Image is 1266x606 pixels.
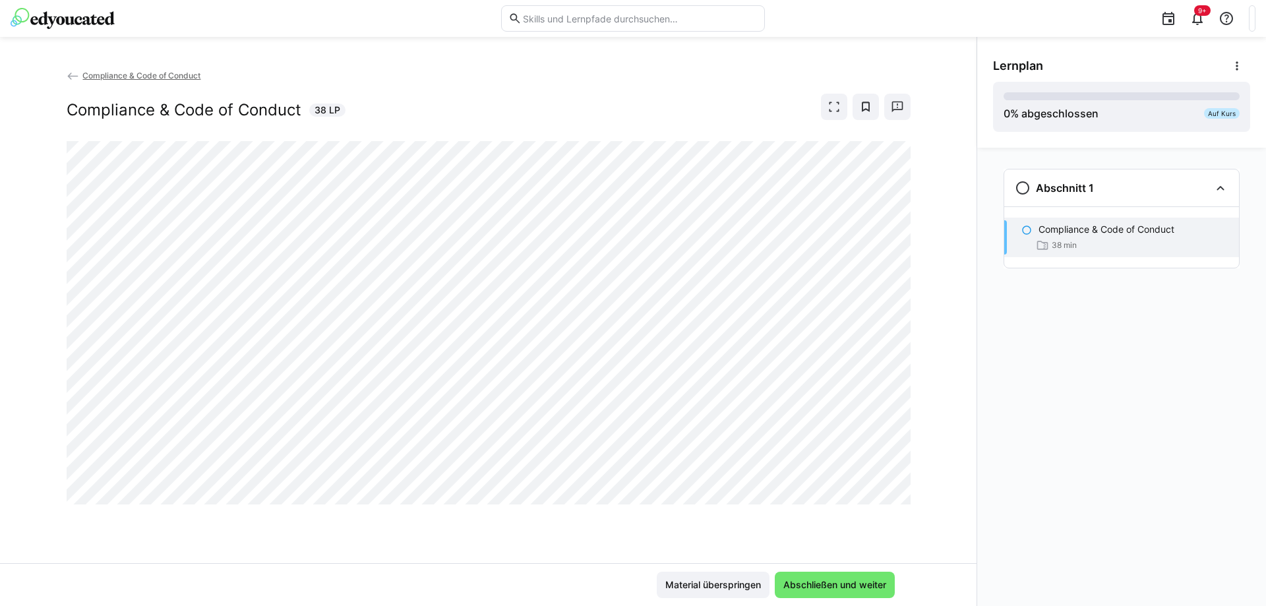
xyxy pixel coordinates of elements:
[657,572,769,598] button: Material überspringen
[67,71,201,80] a: Compliance & Code of Conduct
[1004,106,1099,121] div: % abgeschlossen
[67,100,301,120] h2: Compliance & Code of Conduct
[993,59,1043,73] span: Lernplan
[1036,181,1094,195] h3: Abschnitt 1
[82,71,200,80] span: Compliance & Code of Conduct
[1039,223,1174,236] p: Compliance & Code of Conduct
[315,104,340,117] span: 38 LP
[781,578,888,591] span: Abschließen und weiter
[1198,7,1207,15] span: 9+
[663,578,763,591] span: Material überspringen
[1052,240,1077,251] span: 38 min
[1204,108,1240,119] div: Auf Kurs
[775,572,895,598] button: Abschließen und weiter
[1004,107,1010,120] span: 0
[522,13,758,24] input: Skills und Lernpfade durchsuchen…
